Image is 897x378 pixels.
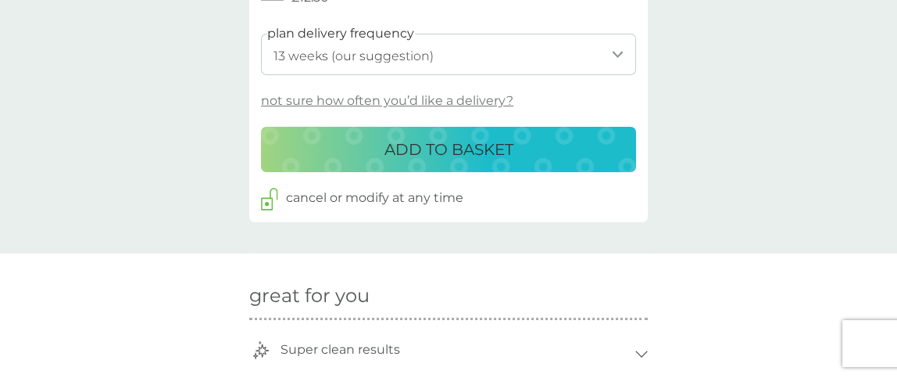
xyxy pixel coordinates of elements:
[261,91,513,111] p: not sure how often you’d like a delivery?
[261,127,636,172] button: ADD TO BASKET
[273,332,408,368] p: Super clean results
[267,23,414,44] label: plan delivery frequency
[384,137,513,162] p: ADD TO BASKET
[249,285,648,308] h2: great for you
[252,341,270,359] img: trophey-icon.svg
[286,188,463,208] p: cancel or modify at any time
